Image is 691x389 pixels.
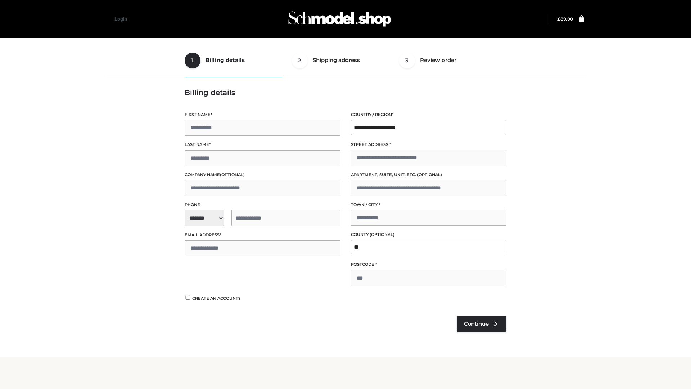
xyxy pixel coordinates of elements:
[557,16,573,22] bdi: 89.00
[185,232,340,238] label: Email address
[286,5,394,33] img: Schmodel Admin 964
[557,16,560,22] span: £
[557,16,573,22] a: £89.00
[351,111,506,118] label: Country / Region
[351,171,506,178] label: Apartment, suite, unit, etc.
[457,316,506,332] a: Continue
[351,141,506,148] label: Street address
[417,172,442,177] span: (optional)
[114,16,127,22] a: Login
[351,261,506,268] label: Postcode
[351,201,506,208] label: Town / City
[220,172,245,177] span: (optional)
[185,111,340,118] label: First name
[185,171,340,178] label: Company name
[192,296,241,301] span: Create an account?
[370,232,394,237] span: (optional)
[464,321,489,327] span: Continue
[185,201,340,208] label: Phone
[185,141,340,148] label: Last name
[351,231,506,238] label: County
[185,295,191,300] input: Create an account?
[185,88,506,97] h3: Billing details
